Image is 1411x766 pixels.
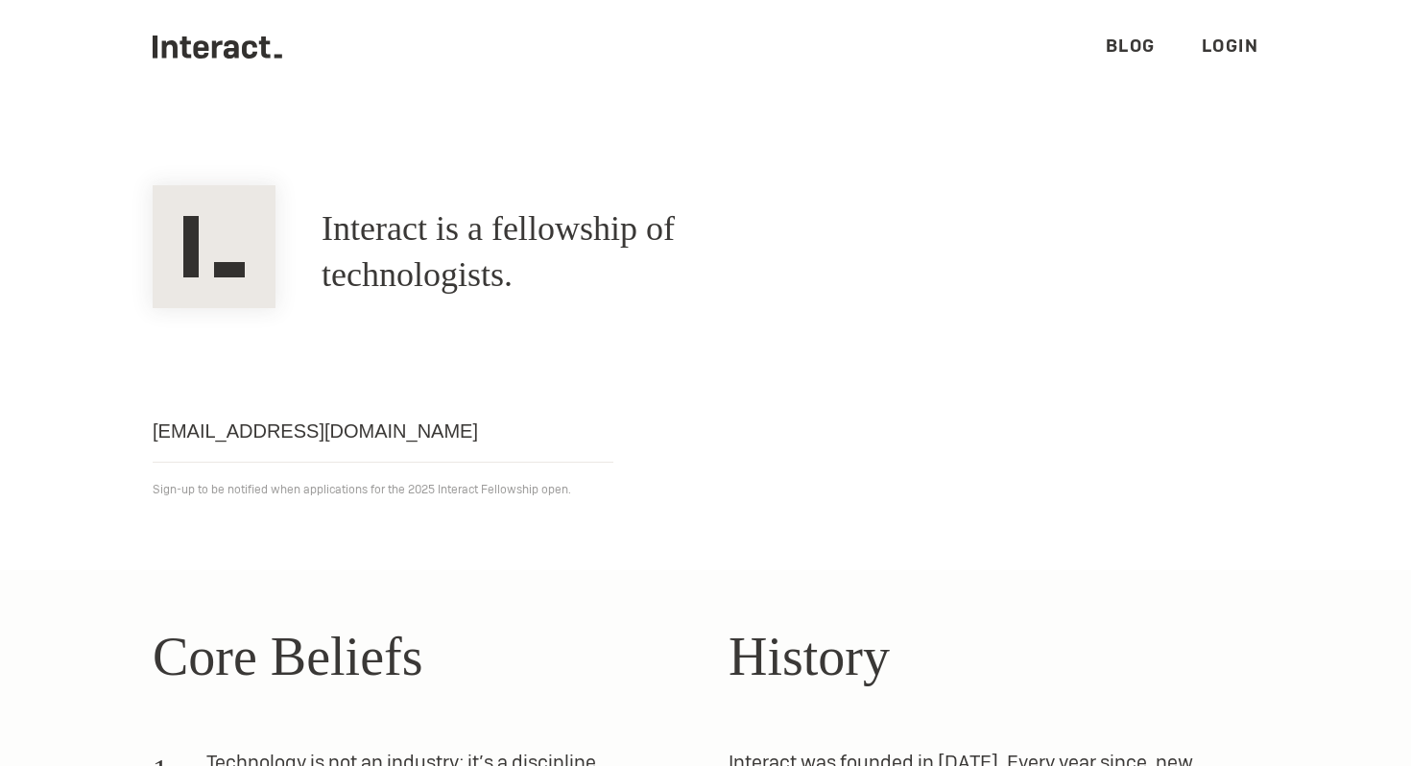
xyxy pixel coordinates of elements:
input: Email address... [153,400,613,463]
h2: History [729,616,1258,697]
a: Login [1202,35,1259,57]
img: Interact Logo [153,185,275,308]
a: Blog [1106,35,1156,57]
h2: Core Beliefs [153,616,682,697]
h1: Interact is a fellowship of technologists. [322,206,840,299]
p: Sign-up to be notified when applications for the 2025 Interact Fellowship open. [153,478,1258,501]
